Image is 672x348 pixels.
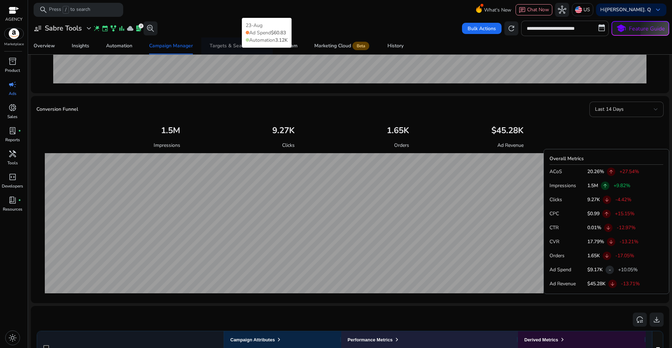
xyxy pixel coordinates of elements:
[516,4,552,15] button: chatChat Now
[527,6,549,13] span: Chat Now
[110,25,117,32] span: family_history
[7,114,17,120] p: Sales
[154,142,180,149] p: Impressions
[549,224,584,231] p: CTR
[39,6,48,14] span: search
[587,196,600,203] p: 9.27K
[619,169,639,174] p: +27.54%
[36,107,78,112] h5: Conversion Funnel
[8,80,17,89] span: campaign
[558,6,566,14] span: hub
[143,21,157,35] button: search_insights
[614,183,630,188] p: +9.82%
[549,182,584,189] p: Impressions
[8,127,17,135] span: lab_profile
[8,150,17,158] span: handyman
[348,337,393,342] span: Performance Metrics
[272,125,295,136] h2: 9.27K
[34,24,42,33] span: user_attributes
[210,43,264,48] div: Targets & Search Terms
[587,210,600,217] p: $0.99
[519,7,526,14] span: chat
[604,253,610,259] span: arrow_downward
[8,196,17,204] span: book_4
[63,6,69,14] span: /
[549,252,584,259] p: Orders
[8,57,17,66] span: inventory_2
[587,280,605,287] p: $45.28K
[18,199,21,202] span: fiber_manual_record
[34,43,55,48] div: Overview
[604,197,610,203] span: arrow_downward
[282,142,295,149] p: Clicks
[146,24,155,33] span: search_insights
[49,6,90,14] p: Press to search
[633,313,647,327] button: reset_settings
[575,6,582,13] img: us.svg
[491,125,524,136] h2: $45.28K
[394,142,409,149] p: Orders
[611,21,669,36] button: schoolFeature Guide
[45,24,82,33] h3: Sabre Tools
[615,197,631,202] p: -4.42%
[387,125,409,136] h2: 1.65K
[504,21,518,35] button: refresh
[281,43,297,48] div: Stream
[127,25,134,32] span: cloud
[118,25,125,32] span: bar_chart
[549,196,584,203] p: Clicks
[605,6,651,13] b: [PERSON_NAME]. Q
[149,43,193,48] div: Campaign Manager
[609,266,611,274] span: -
[352,42,369,50] span: Beta
[9,90,16,97] p: Ads
[587,182,598,189] p: 1.5M
[7,160,18,166] p: Tools
[314,43,371,49] div: Marketing Cloud
[605,225,611,231] span: arrow_downward
[618,267,638,272] p: +10.05%
[230,337,275,342] span: Campaign Attributes
[587,224,601,231] p: 0.01%
[549,168,584,175] p: ACoS
[604,211,609,217] span: arrow_upward
[608,239,614,245] span: arrow_downward
[602,183,608,189] span: arrow_upward
[587,252,600,259] p: 1.65K
[135,25,142,32] span: lab_profile
[654,6,662,14] span: keyboard_arrow_down
[610,281,615,287] span: arrow_downward
[608,169,614,175] span: arrow_upward
[484,4,511,16] span: What's New
[617,225,636,230] p: -12.97%
[139,23,143,28] div: 2
[3,206,22,212] p: Resources
[8,334,17,342] span: light_mode
[555,3,569,17] button: hub
[650,313,664,327] button: download
[621,281,640,286] p: -13.71%
[85,24,93,33] span: expand_more
[497,142,524,149] p: Ad Revenue
[8,173,17,181] span: code_blocks
[93,25,100,32] span: wand_stars
[587,168,604,175] p: 20.26%
[629,25,665,33] p: Feature Guide
[462,23,502,34] button: Bulk Actions
[18,129,21,132] span: fiber_manual_record
[2,183,23,189] p: Developers
[8,103,17,112] span: donut_small
[595,106,624,112] span: Last 14 Days
[615,211,635,216] p: +15.15%
[549,210,584,217] p: CPC
[583,4,590,16] p: US
[387,43,404,48] div: History
[549,238,584,245] p: CVR
[587,266,603,273] p: $9.17K
[5,16,22,22] p: AGENCY
[468,25,496,32] span: Bulk Actions
[72,43,89,48] div: Insights
[4,42,24,47] p: Marketplace
[507,24,516,33] span: refresh
[616,23,626,34] span: school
